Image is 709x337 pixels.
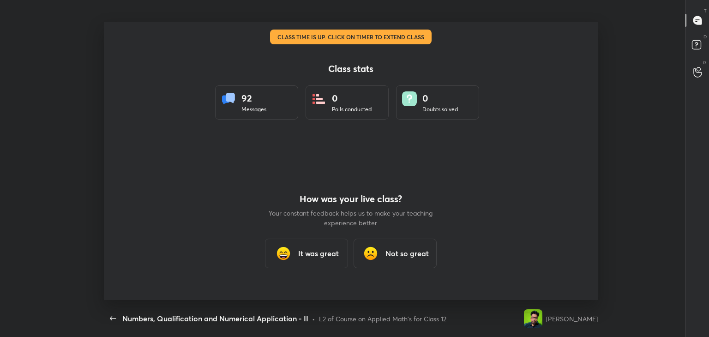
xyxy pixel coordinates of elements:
div: Messages [241,105,266,114]
div: L2 of Course on Applied Math's for Class 12 [319,314,446,324]
img: frowning_face_cmp.gif [361,244,380,263]
p: Your constant feedback helps us to make your teaching experience better [268,208,434,228]
h3: Not so great [385,248,429,259]
img: grinning_face_with_smiling_eyes_cmp.gif [274,244,293,263]
img: statsPoll.b571884d.svg [312,91,326,106]
img: statsMessages.856aad98.svg [221,91,236,106]
p: G [703,59,707,66]
div: Polls conducted [332,105,372,114]
h4: How was your live class? [268,193,434,205]
img: doubts.8a449be9.svg [402,91,417,106]
div: • [312,314,315,324]
div: 92 [241,91,266,105]
div: 0 [332,91,372,105]
div: [PERSON_NAME] [546,314,598,324]
p: D [703,33,707,40]
div: Numbers, Qualification and Numerical Application - II [122,313,308,324]
p: T [704,7,707,14]
div: Doubts solved [422,105,458,114]
h4: Class stats [215,63,487,74]
h3: It was great [298,248,339,259]
img: 88146f61898444ee917a4c8c56deeae4.jpg [524,309,542,328]
div: 0 [422,91,458,105]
